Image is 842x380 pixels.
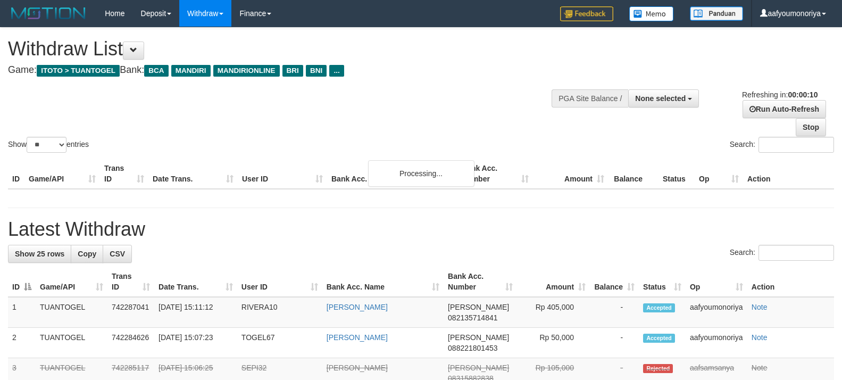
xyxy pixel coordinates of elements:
span: MANDIRI [171,65,211,77]
th: Balance [608,159,658,189]
span: Copy [78,250,96,258]
h1: Withdraw List [8,38,551,60]
th: Status: activate to sort column ascending [639,267,686,297]
a: Note [752,303,768,311]
a: Stop [796,118,826,136]
td: 1 [8,297,36,328]
th: Op [695,159,743,189]
span: CSV [110,250,125,258]
span: Copy 082135714841 to clipboard [448,313,497,322]
th: ID [8,159,24,189]
span: Accepted [643,303,675,312]
th: Bank Acc. Number [457,159,533,189]
th: Bank Acc. Number: activate to sort column ascending [444,267,517,297]
a: Note [752,333,768,342]
td: RIVERA10 [237,297,322,328]
th: Game/API: activate to sort column ascending [36,267,107,297]
th: Action [743,159,834,189]
th: Status [658,159,695,189]
th: Date Trans. [148,159,238,189]
th: Trans ID [100,159,148,189]
button: None selected [628,89,699,108]
span: MANDIRIONLINE [213,65,280,77]
input: Search: [758,137,834,153]
a: Copy [71,245,103,263]
a: Note [752,364,768,372]
span: Refreshing in: [742,90,818,99]
span: [PERSON_NAME] [448,364,509,372]
th: Action [747,267,834,297]
span: BCA [144,65,168,77]
label: Show entries [8,137,89,153]
td: aafyoumonoriya [686,297,747,328]
td: 742284626 [107,328,154,358]
span: Show 25 rows [15,250,64,258]
span: [PERSON_NAME] [448,333,509,342]
td: aafyoumonoriya [686,328,747,358]
a: CSV [103,245,132,263]
th: Amount: activate to sort column ascending [517,267,590,297]
img: panduan.png [690,6,743,21]
span: ITOTO > TUANTOGEL [37,65,120,77]
th: Date Trans.: activate to sort column ascending [154,267,237,297]
td: [DATE] 15:07:23 [154,328,237,358]
td: TUANTOGEL [36,297,107,328]
h1: Latest Withdraw [8,219,834,240]
td: - [590,297,639,328]
a: [PERSON_NAME] [327,364,388,372]
img: Feedback.jpg [560,6,613,21]
h4: Game: Bank: [8,65,551,76]
a: Run Auto-Refresh [743,100,826,118]
td: 2 [8,328,36,358]
th: Amount [533,159,608,189]
label: Search: [730,137,834,153]
th: User ID: activate to sort column ascending [237,267,322,297]
img: MOTION_logo.png [8,5,89,21]
label: Search: [730,245,834,261]
select: Showentries [27,137,66,153]
span: [PERSON_NAME] [448,303,509,311]
strong: 00:00:10 [788,90,818,99]
a: Show 25 rows [8,245,71,263]
td: TUANTOGEL [36,328,107,358]
td: Rp 50,000 [517,328,590,358]
span: BNI [306,65,327,77]
div: Processing... [368,160,474,187]
a: [PERSON_NAME] [327,303,388,311]
a: [PERSON_NAME] [327,333,388,342]
td: TOGEL67 [237,328,322,358]
th: Trans ID: activate to sort column ascending [107,267,154,297]
img: Button%20Memo.svg [629,6,674,21]
td: - [590,328,639,358]
td: 742287041 [107,297,154,328]
div: PGA Site Balance / [552,89,628,108]
th: Bank Acc. Name [327,159,457,189]
th: Bank Acc. Name: activate to sort column ascending [322,267,444,297]
input: Search: [758,245,834,261]
span: Rejected [643,364,673,373]
th: User ID [238,159,327,189]
span: BRI [282,65,303,77]
th: Op: activate to sort column ascending [686,267,747,297]
span: Copy 088221801453 to clipboard [448,344,497,352]
span: ... [329,65,344,77]
th: ID: activate to sort column descending [8,267,36,297]
th: Game/API [24,159,100,189]
span: None selected [635,94,686,103]
td: [DATE] 15:11:12 [154,297,237,328]
span: Accepted [643,334,675,343]
td: Rp 405,000 [517,297,590,328]
th: Balance: activate to sort column ascending [590,267,639,297]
